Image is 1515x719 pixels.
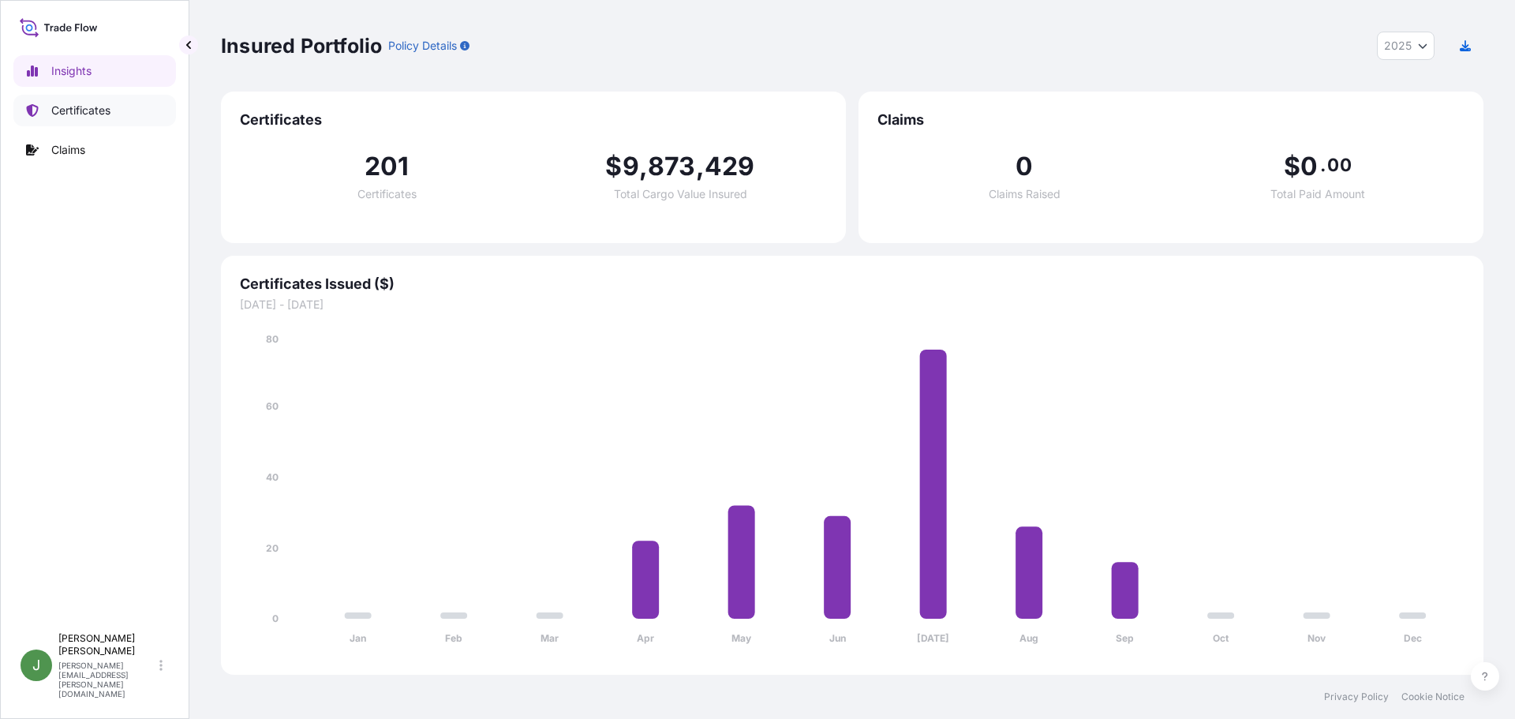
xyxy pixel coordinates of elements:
span: , [696,154,705,179]
span: J [32,657,40,673]
p: Certificates [51,103,110,118]
button: Year Selector [1377,32,1435,60]
span: Certificates [240,110,827,129]
span: 9 [623,154,639,179]
a: Claims [13,134,176,166]
a: Privacy Policy [1324,691,1389,703]
span: Claims [877,110,1464,129]
span: 429 [705,154,755,179]
p: Policy Details [388,38,457,54]
span: Certificates Issued ($) [240,275,1464,294]
span: 201 [365,154,410,179]
span: Claims Raised [989,189,1060,200]
span: Certificates [357,189,417,200]
tspan: 60 [266,400,279,412]
tspan: 20 [266,542,279,554]
tspan: Apr [637,632,654,644]
a: Certificates [13,95,176,126]
span: , [639,154,648,179]
span: Total Cargo Value Insured [614,189,747,200]
p: Insights [51,63,92,79]
p: Insured Portfolio [221,33,382,58]
tspan: Sep [1116,632,1134,644]
tspan: 40 [266,471,279,483]
tspan: May [731,632,752,644]
tspan: Mar [541,632,559,644]
a: Insights [13,55,176,87]
span: 0 [1016,154,1033,179]
tspan: 80 [266,333,279,345]
tspan: Feb [445,632,462,644]
tspan: Dec [1404,632,1422,644]
p: [PERSON_NAME] [PERSON_NAME] [58,632,156,657]
tspan: Aug [1019,632,1038,644]
tspan: Oct [1213,632,1229,644]
tspan: Nov [1307,632,1326,644]
tspan: [DATE] [917,632,949,644]
tspan: Jun [829,632,846,644]
p: [PERSON_NAME][EMAIL_ADDRESS][PERSON_NAME][DOMAIN_NAME] [58,661,156,698]
span: $ [1284,154,1300,179]
span: 0 [1300,154,1318,179]
p: Claims [51,142,85,158]
a: Cookie Notice [1401,691,1464,703]
span: . [1320,159,1326,171]
span: 2025 [1384,38,1412,54]
span: 00 [1327,159,1351,171]
span: [DATE] - [DATE] [240,297,1464,313]
tspan: 0 [272,612,279,624]
span: $ [605,154,622,179]
span: 873 [648,154,696,179]
span: Total Paid Amount [1270,189,1365,200]
tspan: Jan [350,632,366,644]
